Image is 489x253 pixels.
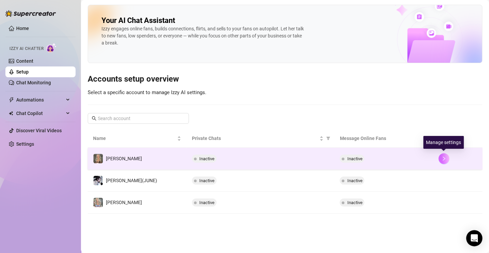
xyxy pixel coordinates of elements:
span: Inactive [347,200,362,205]
h3: Accounts setup overview [88,74,482,85]
span: Private Chats [192,135,318,142]
span: Chat Copilot [16,108,64,119]
span: thunderbolt [9,97,14,103]
input: Search account [98,115,179,122]
th: Private Chats [186,129,335,148]
a: Home [16,26,29,31]
span: right [441,156,446,161]
span: Inactive [347,156,362,161]
span: Izzy AI Chatter [9,46,44,52]
a: Content [16,58,33,64]
img: Chat Copilot [9,111,13,116]
th: Name [88,129,186,148]
div: Open Intercom Messenger [466,230,482,246]
span: Inactive [199,156,214,161]
span: filter [424,133,430,143]
img: MAGGIE(JUNE) [93,176,103,185]
span: filter [326,136,330,140]
span: Inactive [199,178,214,183]
img: logo-BBDzfeDw.svg [5,10,56,17]
img: AI Chatter [46,43,57,53]
span: Select a specific account to manage Izzy AI settings. [88,89,206,95]
button: right [438,153,449,164]
a: Discover Viral Videos [16,128,62,133]
div: Manage settings [423,136,464,149]
span: search [92,116,96,121]
span: [PERSON_NAME] [106,156,142,161]
a: Chat Monitoring [16,80,51,85]
span: [PERSON_NAME](JUNE) [106,178,157,183]
img: Elsa [93,198,103,207]
span: Message Online Fans [340,135,422,142]
img: Elsa [93,154,103,163]
span: Name [93,135,176,142]
span: filter [325,133,332,143]
h2: Your AI Chat Assistant [102,16,175,25]
span: Inactive [347,178,362,183]
span: Inactive [199,200,214,205]
span: Automations [16,94,64,105]
span: [PERSON_NAME] [106,200,142,205]
div: Izzy engages online fans, builds connections, flirts, and sells to your fans on autopilot. Let he... [102,25,304,47]
a: Settings [16,141,34,147]
a: Setup [16,69,29,75]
